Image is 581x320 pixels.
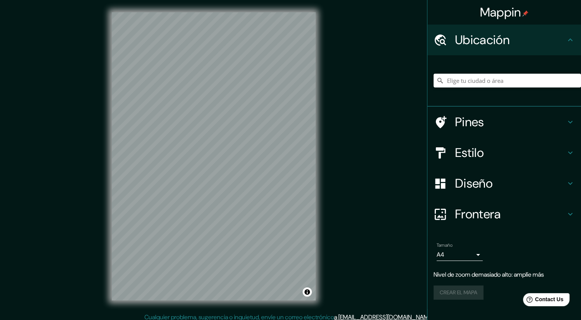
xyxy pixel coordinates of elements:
h4: Diseño [455,176,566,191]
div: A4 [437,249,483,261]
p: Nivel de zoom demasiado alto: amplíe más [434,270,575,279]
img: pin-icon.png [522,10,528,16]
h4: Ubicación [455,32,566,48]
div: Estilo [427,137,581,168]
div: Diseño [427,168,581,199]
h4: Frontera [455,206,566,222]
iframe: Help widget launcher [513,290,573,312]
button: Alternar atribución [303,287,312,297]
h4: Estilo [455,145,566,160]
div: Frontera [427,199,581,229]
input: Elige tu ciudad o área [434,74,581,87]
div: Pines [427,107,581,137]
canvas: Mapa [112,12,316,300]
div: Ubicación [427,25,581,55]
font: Mappin [480,4,521,20]
h4: Pines [455,114,566,130]
label: Tamaño [437,242,452,249]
